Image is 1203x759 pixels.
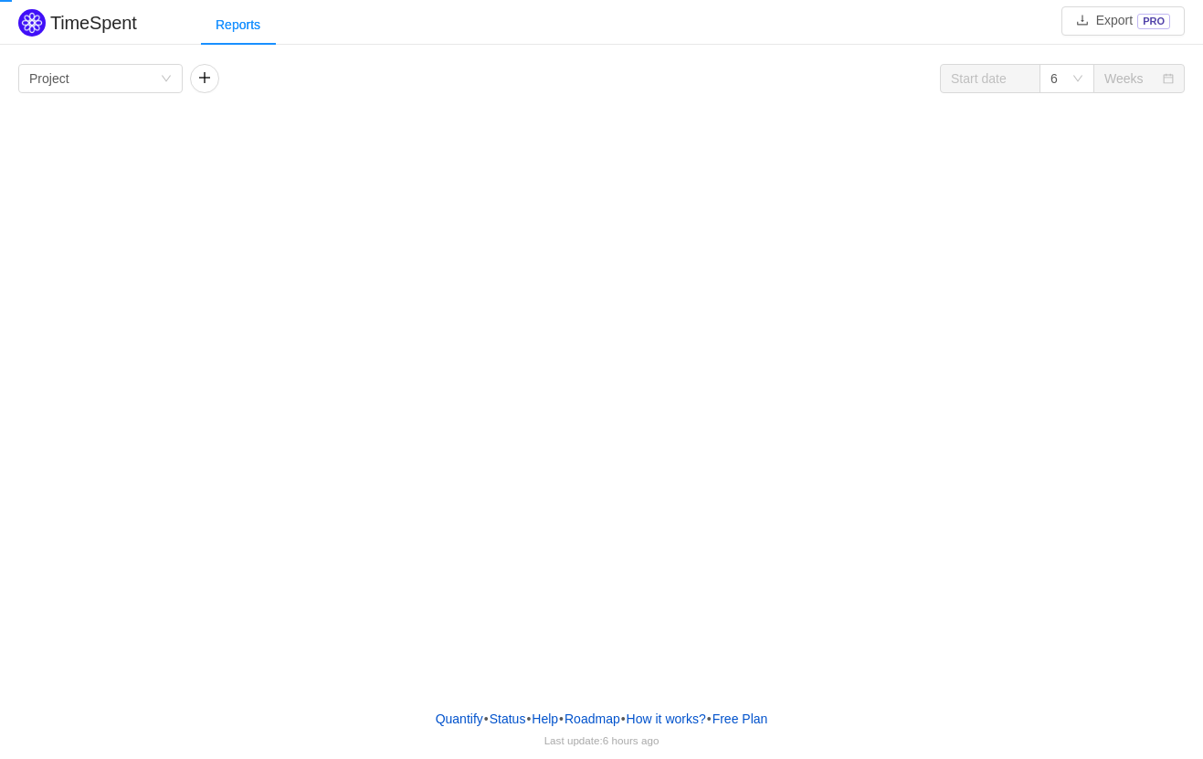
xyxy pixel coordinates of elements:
[201,5,275,46] div: Reports
[489,705,527,733] a: Status
[621,712,626,726] span: •
[50,13,137,33] h2: TimeSpent
[1050,65,1058,92] div: 6
[1163,73,1174,86] i: icon: calendar
[1104,65,1144,92] div: Weeks
[435,705,484,733] a: Quantify
[18,9,46,37] img: Quantify logo
[1061,6,1185,36] button: icon: downloadExportPRO
[531,705,559,733] a: Help
[559,712,564,726] span: •
[544,734,660,746] span: Last update:
[707,712,712,726] span: •
[526,712,531,726] span: •
[626,705,707,733] button: How it works?
[940,64,1040,93] input: Start date
[484,712,489,726] span: •
[603,734,660,746] span: 6 hours ago
[564,705,621,733] a: Roadmap
[161,73,172,86] i: icon: down
[1072,73,1083,86] i: icon: down
[712,705,769,733] button: Free Plan
[29,65,69,92] div: Project
[190,64,219,93] button: icon: plus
